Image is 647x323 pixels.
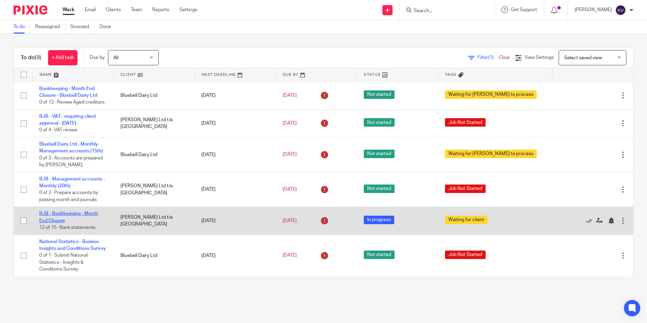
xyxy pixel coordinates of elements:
p: Due by [90,54,105,61]
span: [DATE] [283,121,297,126]
img: svg%3E [615,5,626,16]
a: Done [99,20,116,34]
td: [DATE] [195,277,276,301]
a: Mark as done [586,217,596,224]
td: Bluebell Dairy Ltd [114,137,195,172]
a: Email [85,6,96,13]
span: Job Not Started [445,185,486,193]
span: Not started [364,90,395,99]
span: In progress [364,216,394,224]
span: Waiting for [PERSON_NAME] to process [445,90,537,99]
td: [PERSON_NAME] Ltd t/a [GEOGRAPHIC_DATA] [114,109,195,137]
span: Not started [364,118,395,127]
span: (9) [35,55,41,60]
a: Settings [179,6,197,13]
span: 0 of 1 · Submit National Statistics - Insights & Conditions Survey [39,253,88,272]
img: Pixie [14,5,47,15]
span: All [113,56,118,60]
span: Not started [364,150,395,158]
td: [DATE] [195,207,276,235]
span: [DATE] [283,152,297,157]
span: Not started [364,185,395,193]
a: RJB - Bookkeeping - Month End Closure [39,211,98,223]
td: [DATE] [195,172,276,207]
p: [PERSON_NAME] [575,6,612,13]
input: Search [413,8,474,14]
a: Clients [106,6,121,13]
span: Waiting for client [445,216,488,224]
span: [DATE] [283,187,297,192]
span: [DATE] [283,253,297,258]
span: [DATE] [283,93,297,98]
a: National Statistics - Busiess Insights and Conditions Survey [39,239,106,251]
a: Team [131,6,142,13]
td: [PERSON_NAME] Ltd t/a [GEOGRAPHIC_DATA] [114,207,195,235]
a: To do [14,20,30,34]
span: (1) [488,55,494,60]
span: 0 of 2 · Prepare accounts by posting month end journals [39,191,98,202]
a: Bookkeeping - Month End Closure - Bluebell Dairy Ltd [39,86,97,98]
a: + Add task [48,50,77,65]
a: Reassigned [35,20,65,34]
span: Get Support [511,7,537,12]
span: Select saved view [564,56,602,60]
span: Tags [445,73,456,77]
span: 0 of 4 · VAT review [39,128,77,133]
td: Bluebell Dairy Ltd [114,235,195,276]
td: Bluebell Dairy Ltd [114,82,195,109]
span: Waiting for [PERSON_NAME] to process [445,150,537,158]
span: [DATE] [283,218,297,223]
a: Clear [499,55,510,60]
span: Job Not Started [445,118,486,127]
span: 0 of 12 · Review Aged creditors [39,100,105,105]
span: Filter [477,55,499,60]
span: 0 of 3 · Accounts are prepared by [PERSON_NAME] [39,156,103,168]
td: [DATE] [195,82,276,109]
a: Reports [152,6,169,13]
span: Not started [364,251,395,259]
span: 12 of 15 · Bank statements [39,225,95,230]
a: Bluebell Dairy Ltd - Monthly Management accounts (15th) [39,142,103,153]
td: [PERSON_NAME] Ltd t/a [GEOGRAPHIC_DATA] [114,172,195,207]
td: [DATE] [195,235,276,276]
td: [DATE] [195,137,276,172]
td: [DATE] [195,109,276,137]
a: RJB - VAT - requiring client approval - [DATE] [39,114,96,126]
td: [PERSON_NAME] Ltd t/a [GEOGRAPHIC_DATA] [114,277,195,301]
h1: To do [21,54,41,61]
a: RJB - Management accounts - Monthly (20th) [39,177,105,188]
a: Work [63,6,74,13]
span: View Settings [525,55,554,60]
span: Job Not Started [445,251,486,259]
a: Snoozed [70,20,94,34]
